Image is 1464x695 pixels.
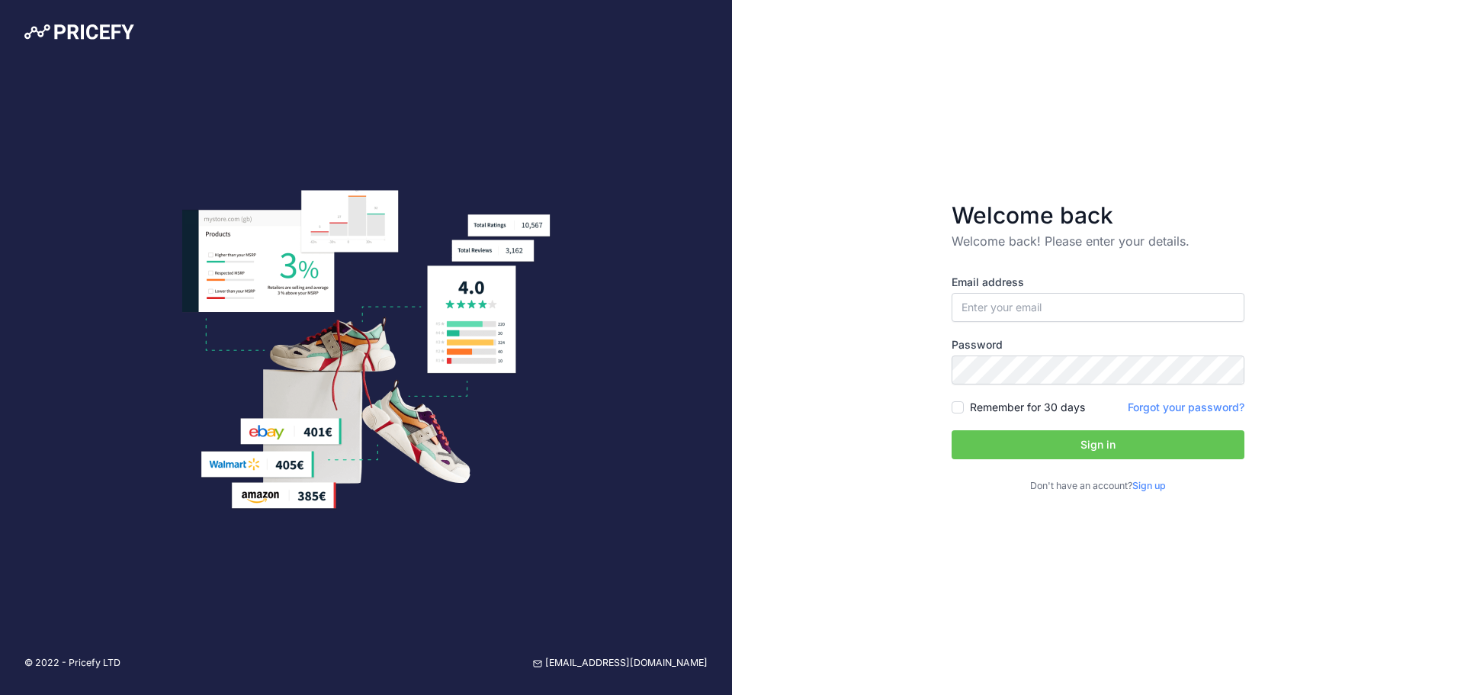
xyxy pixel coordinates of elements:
[952,293,1244,322] input: Enter your email
[952,430,1244,459] button: Sign in
[952,232,1244,250] p: Welcome back! Please enter your details.
[533,656,708,671] a: [EMAIL_ADDRESS][DOMAIN_NAME]
[24,656,120,671] p: © 2022 - Pricefy LTD
[970,400,1085,415] label: Remember for 30 days
[952,479,1244,494] p: Don't have an account?
[24,24,134,40] img: Pricefy
[952,201,1244,229] h3: Welcome back
[952,275,1244,290] label: Email address
[1128,401,1244,413] a: Forgot your password?
[952,337,1244,352] label: Password
[1132,480,1166,491] a: Sign up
